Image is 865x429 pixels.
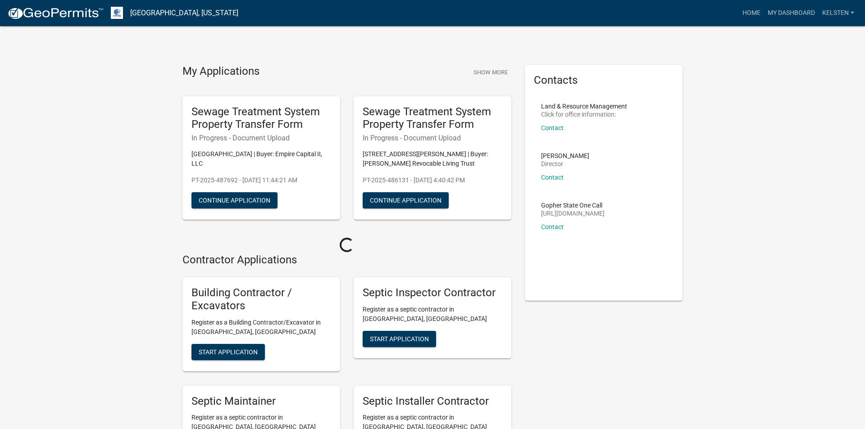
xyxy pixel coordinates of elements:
a: Contact [541,174,564,181]
p: PT-2025-487692 - [DATE] 11:44:21 AM [191,176,331,185]
h5: Contacts [534,74,674,87]
a: Kelsten [819,5,858,22]
a: Contact [541,223,564,230]
button: Show More [470,65,511,80]
p: [STREET_ADDRESS][PERSON_NAME] | Buyer: [PERSON_NAME] Revocable Living Trust [363,149,502,168]
h5: Sewage Treatment System Property Transfer Form [363,105,502,131]
p: [PERSON_NAME] [541,153,589,159]
p: Click for office information: [541,111,627,117]
h5: Sewage Treatment System Property Transfer Form [191,105,331,131]
h4: Contractor Applications [182,253,511,266]
button: Start Application [191,344,265,360]
h6: In Progress - Document Upload [363,134,502,142]
p: Director [541,161,589,167]
button: Start Application [363,331,436,347]
h6: In Progress - Document Upload [191,134,331,142]
span: Start Application [199,348,258,355]
p: Register as a septic contractor in [GEOGRAPHIC_DATA], [GEOGRAPHIC_DATA] [363,305,502,324]
a: [GEOGRAPHIC_DATA], [US_STATE] [130,5,238,21]
h5: Septic Installer Contractor [363,395,502,408]
span: Start Application [370,335,429,342]
p: Gopher State One Call [541,202,605,208]
p: Land & Resource Management [541,103,627,109]
h5: Septic Maintainer [191,395,331,408]
p: PT-2025-486131 - [DATE] 4:40:42 PM [363,176,502,185]
button: Continue Application [191,192,278,208]
h4: My Applications [182,65,259,78]
p: [URL][DOMAIN_NAME] [541,210,605,217]
a: My Dashboard [764,5,819,22]
p: [GEOGRAPHIC_DATA] | Buyer: Empire Capital II, LLC [191,149,331,168]
p: Register as a Building Contractor/Excavator in [GEOGRAPHIC_DATA], [GEOGRAPHIC_DATA] [191,318,331,337]
a: Home [739,5,764,22]
a: Contact [541,124,564,131]
button: Continue Application [363,192,449,208]
h5: Building Contractor / Excavators [191,286,331,312]
h5: Septic Inspector Contractor [363,286,502,299]
img: Otter Tail County, Minnesota [111,7,123,19]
